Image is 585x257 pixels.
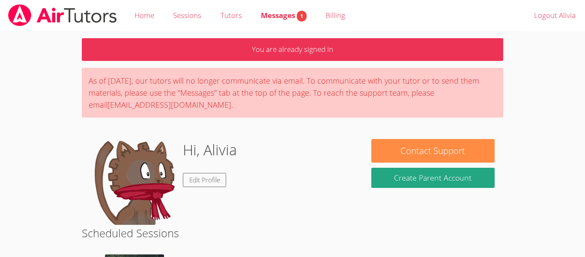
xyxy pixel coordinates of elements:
button: Create Parent Account [371,168,495,188]
p: You are already signed in [82,38,503,61]
span: Messages [261,10,307,20]
h2: Scheduled Sessions [82,225,503,241]
div: As of [DATE], our tutors will no longer communicate via email. To communicate with your tutor or ... [82,68,503,118]
img: default.png [90,139,176,225]
a: Edit Profile [183,173,227,187]
img: airtutors_banner-c4298cdbf04f3fff15de1276eac7730deb9818008684d7c2e4769d2f7ddbe033.png [7,4,118,26]
button: Contact Support [371,139,495,163]
span: 1 [297,11,307,21]
h1: Hi, Alivia [183,139,237,161]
